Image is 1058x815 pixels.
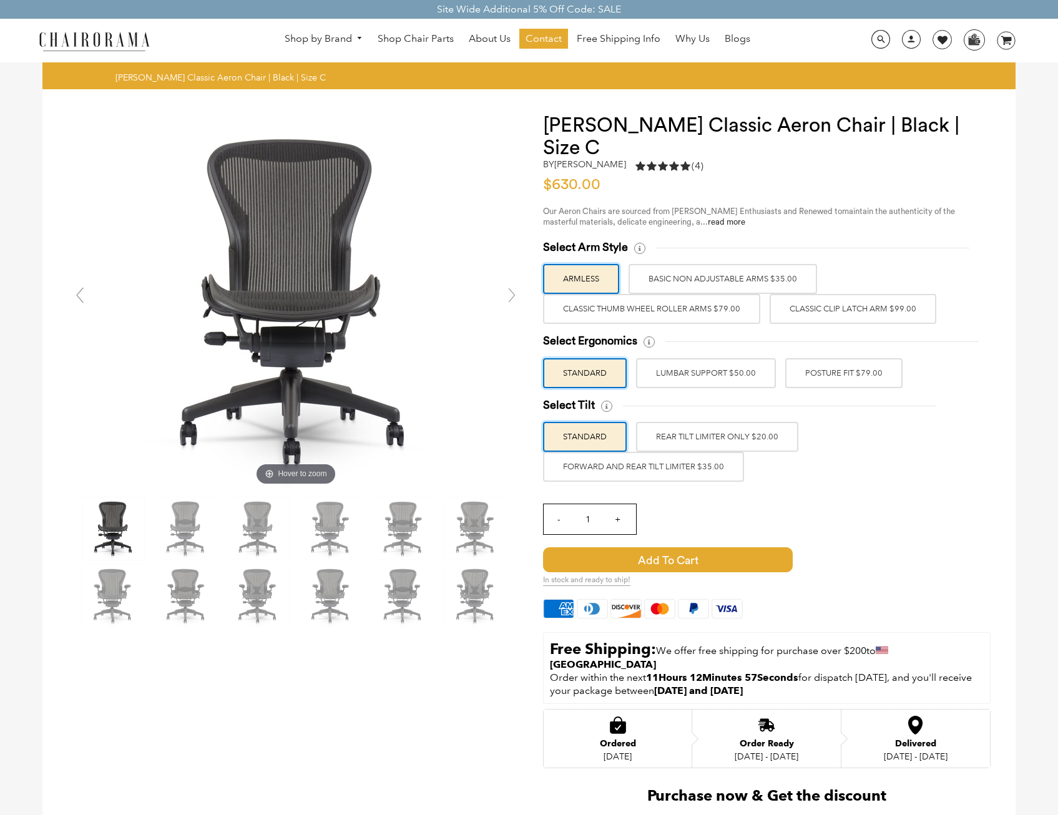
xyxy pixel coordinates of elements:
span: Our Aeron Chairs are sourced from [PERSON_NAME] Enthusiasts and Renewed to [543,207,842,215]
div: 5.0 rating (4 votes) [635,159,703,173]
a: Shop Chair Parts [371,29,460,49]
img: Herman Miller Classic Aeron Chair | Black | Size C - chairorama [82,565,145,627]
img: Herman Miller Classic Aeron Chair | Black | Size C - chairorama [372,565,434,627]
nav: DesktopNavigation [210,29,825,52]
img: Herman Miller Classic Aeron Chair | Black | Size C - chairorama [227,565,290,627]
img: Herman Miller Classic Aeron Chair | Black | Size C - chairorama [444,497,507,560]
label: ARMLESS [543,264,619,294]
img: Herman Miller Classic Aeron Chair | Black | Size C - chairorama [444,565,507,627]
img: Herman Miller Classic Aeron Chair | Black | Size C - chairorama [155,565,217,627]
label: STANDARD [543,422,627,452]
div: [DATE] - [DATE] [735,751,798,761]
a: Contact [519,29,568,49]
span: We offer free shipping for purchase over $200 [656,645,866,656]
img: Herman Miller Classic Aeron Chair | Black | Size C - chairorama [300,497,362,560]
a: Shop by Brand [278,29,370,49]
a: Free Shipping Info [571,29,667,49]
label: FORWARD AND REAR TILT LIMITER $35.00 [543,452,744,482]
div: [DATE] [600,751,636,761]
h2: Purchase now & Get the discount [543,787,991,811]
span: Blogs [725,32,750,46]
label: REAR TILT LIMITER ONLY $20.00 [636,422,798,452]
span: Select Tilt [543,398,595,412]
img: Herman Miller Classic Aeron Chair | Black | Size C - chairorama [155,497,217,560]
span: Shop Chair Parts [378,32,454,46]
img: Herman Miller Classic Aeron Chair | Black | Size C - chairorama [82,497,145,560]
label: BASIC NON ADJUSTABLE ARMS $35.00 [629,264,817,294]
img: Herman Miller Classic Aeron Chair | Black | Size C - chairorama [109,114,483,489]
span: Contact [526,32,562,46]
span: $630.00 [543,177,600,192]
a: About Us [463,29,517,49]
div: [DATE] - [DATE] [884,751,948,761]
h1: [PERSON_NAME] Classic Aeron Chair | Black | Size C [543,114,991,159]
span: Free Shipping Info [577,32,660,46]
img: chairorama [32,30,157,52]
div: Order Ready [735,739,798,749]
strong: Free Shipping: [550,640,656,658]
span: [PERSON_NAME] Classic Aeron Chair | Black | Size C [115,72,326,83]
strong: [DATE] and [DATE] [654,685,743,696]
label: Classic Thumb Wheel Roller Arms $79.00 [543,294,760,324]
nav: breadcrumbs [115,72,330,83]
a: 5.0 rating (4 votes) [635,159,703,176]
span: Why Us [675,32,710,46]
span: 11Hours 12Minutes 57Seconds [646,671,798,683]
span: Select Arm Style [543,240,628,255]
span: In stock and ready to ship! [543,575,630,586]
a: [PERSON_NAME] [554,159,626,170]
input: - [544,504,574,534]
div: Delivered [884,739,948,749]
label: POSTURE FIT $79.00 [785,358,903,388]
a: Why Us [669,29,716,49]
h2: by [543,159,626,170]
span: Select Ergonomics [543,334,637,348]
img: Herman Miller Classic Aeron Chair | Black | Size C - chairorama [372,497,434,560]
div: Ordered [600,739,636,749]
p: Order within the next for dispatch [DATE], and you'll receive your package between [550,671,984,698]
strong: [GEOGRAPHIC_DATA] [550,658,656,670]
img: Herman Miller Classic Aeron Chair | Black | Size C - chairorama [227,497,290,560]
a: read more [708,218,745,226]
label: Classic Clip Latch Arm $99.00 [770,294,936,324]
p: to [550,639,984,671]
img: Herman Miller Classic Aeron Chair | Black | Size C - chairorama [300,565,362,627]
span: (4) [692,160,703,173]
button: Add to Cart [543,547,856,572]
a: Herman Miller Classic Aeron Chair | Black | Size C - chairoramaHover to zoom [109,295,483,306]
span: About Us [469,32,511,46]
img: WhatsApp_Image_2024-07-12_at_16.23.01.webp [964,30,984,49]
span: Add to Cart [543,547,793,572]
a: Blogs [718,29,757,49]
label: LUMBAR SUPPORT $50.00 [636,358,776,388]
input: + [602,504,632,534]
label: STANDARD [543,358,627,388]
